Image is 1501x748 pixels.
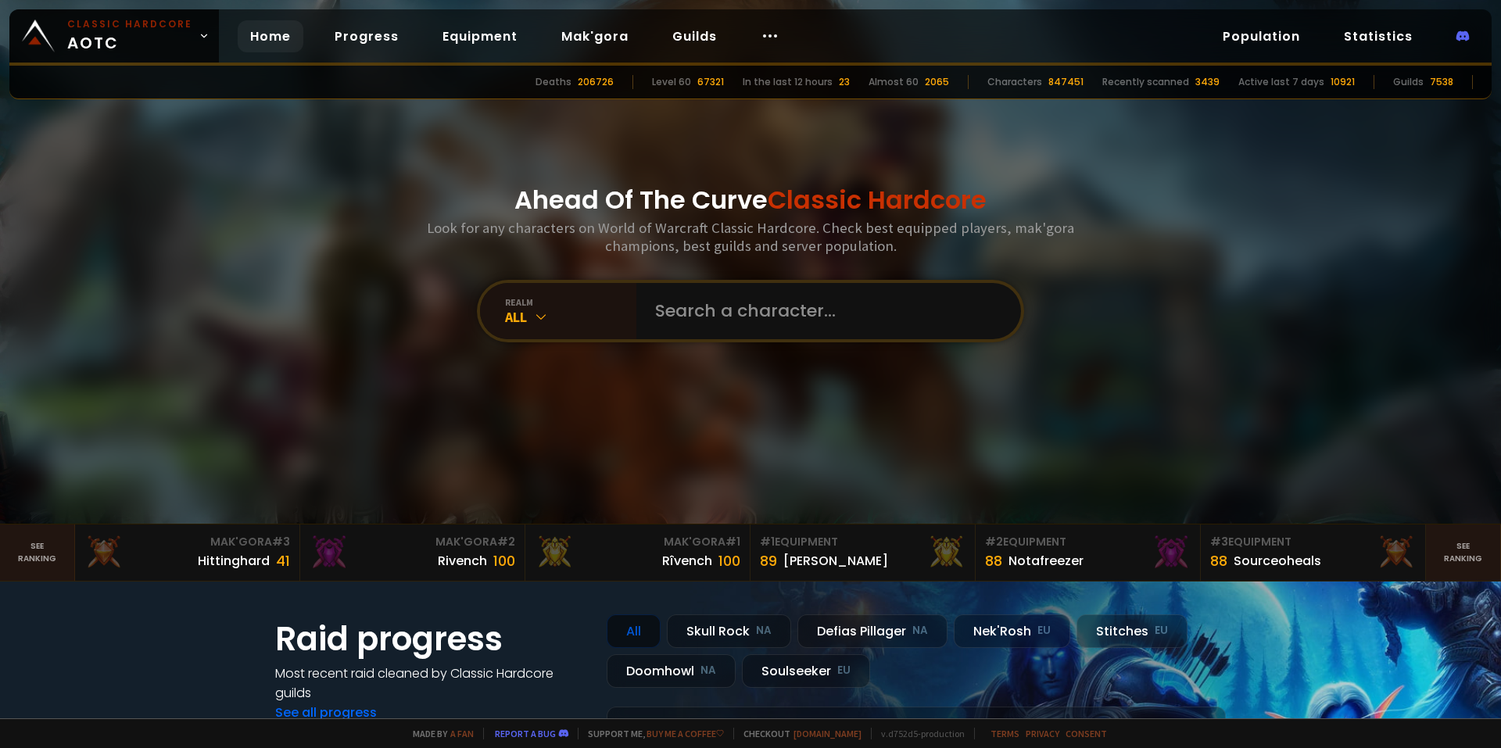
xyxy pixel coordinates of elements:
span: # 1 [725,534,740,549]
div: Soulseeker [742,654,870,688]
div: 100 [718,550,740,571]
small: NA [756,623,772,639]
span: Classic Hardcore [768,182,987,217]
a: Buy me a coffee [647,728,724,739]
a: [DATE]zgpetri on godDefias Pillager8 /90 [607,707,1226,748]
div: realm [505,296,636,308]
div: 7538 [1430,75,1453,89]
div: Equipment [985,534,1191,550]
small: Classic Hardcore [67,17,192,31]
div: All [607,614,661,648]
span: # 3 [272,534,290,549]
span: # 2 [497,534,515,549]
div: Defias Pillager [797,614,948,648]
div: Mak'Gora [84,534,290,550]
a: Mak'Gora#3Hittinghard41 [75,524,300,581]
a: Equipment [430,20,530,52]
div: 23 [839,75,850,89]
div: Sourceoheals [1234,551,1321,571]
small: NA [912,623,928,639]
small: EU [1155,623,1168,639]
div: Active last 7 days [1238,75,1324,89]
a: Population [1210,20,1313,52]
div: Equipment [1210,534,1416,550]
a: Mak'Gora#1Rîvench100 [525,524,750,581]
div: Characters [987,75,1042,89]
a: Consent [1066,728,1107,739]
span: Made by [403,728,474,739]
a: #1Equipment89[PERSON_NAME] [750,524,976,581]
a: Mak'Gora#2Rivench100 [300,524,525,581]
a: Statistics [1331,20,1425,52]
div: Nek'Rosh [954,614,1070,648]
div: Mak'Gora [310,534,515,550]
h1: Ahead Of The Curve [514,181,987,219]
div: 100 [493,550,515,571]
a: Seeranking [1426,524,1501,581]
div: Stitches [1076,614,1188,648]
div: 88 [985,550,1002,571]
a: Privacy [1026,728,1059,739]
a: a fan [450,728,474,739]
div: Mak'Gora [535,534,740,550]
span: AOTC [67,17,192,55]
div: Guilds [1393,75,1424,89]
span: # 2 [985,534,1003,549]
h1: Raid progress [275,614,588,664]
div: 88 [1210,550,1227,571]
div: Doomhowl [607,654,736,688]
span: v. d752d5 - production [871,728,965,739]
span: # 3 [1210,534,1228,549]
div: Rîvench [662,551,712,571]
div: Deaths [536,75,571,89]
div: Rivench [438,551,487,571]
div: Recently scanned [1102,75,1189,89]
a: Home [238,20,303,52]
a: [DOMAIN_NAME] [793,728,862,739]
small: NA [700,663,716,678]
div: In the last 12 hours [743,75,833,89]
div: 67321 [697,75,724,89]
div: 3439 [1195,75,1220,89]
a: #2Equipment88Notafreezer [976,524,1201,581]
div: 2065 [925,75,949,89]
span: Checkout [733,728,862,739]
div: 847451 [1048,75,1084,89]
span: # 1 [760,534,775,549]
div: 41 [276,550,290,571]
div: Notafreezer [1008,551,1084,571]
a: Guilds [660,20,729,52]
h4: Most recent raid cleaned by Classic Hardcore guilds [275,664,588,703]
h3: Look for any characters on World of Warcraft Classic Hardcore. Check best equipped players, mak'g... [421,219,1080,255]
a: Terms [991,728,1019,739]
span: Support me, [578,728,724,739]
a: Classic HardcoreAOTC [9,9,219,63]
div: 89 [760,550,777,571]
div: Equipment [760,534,965,550]
a: Report a bug [495,728,556,739]
div: Level 60 [652,75,691,89]
a: #3Equipment88Sourceoheals [1201,524,1426,581]
input: Search a character... [646,283,1002,339]
a: Mak'gora [549,20,641,52]
a: Progress [322,20,411,52]
div: 206726 [578,75,614,89]
div: Hittinghard [198,551,270,571]
div: [PERSON_NAME] [783,551,888,571]
div: Almost 60 [869,75,919,89]
div: 10921 [1331,75,1355,89]
div: All [505,308,636,326]
div: Skull Rock [667,614,791,648]
a: See all progress [275,703,377,721]
small: EU [837,663,851,678]
small: EU [1037,623,1051,639]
